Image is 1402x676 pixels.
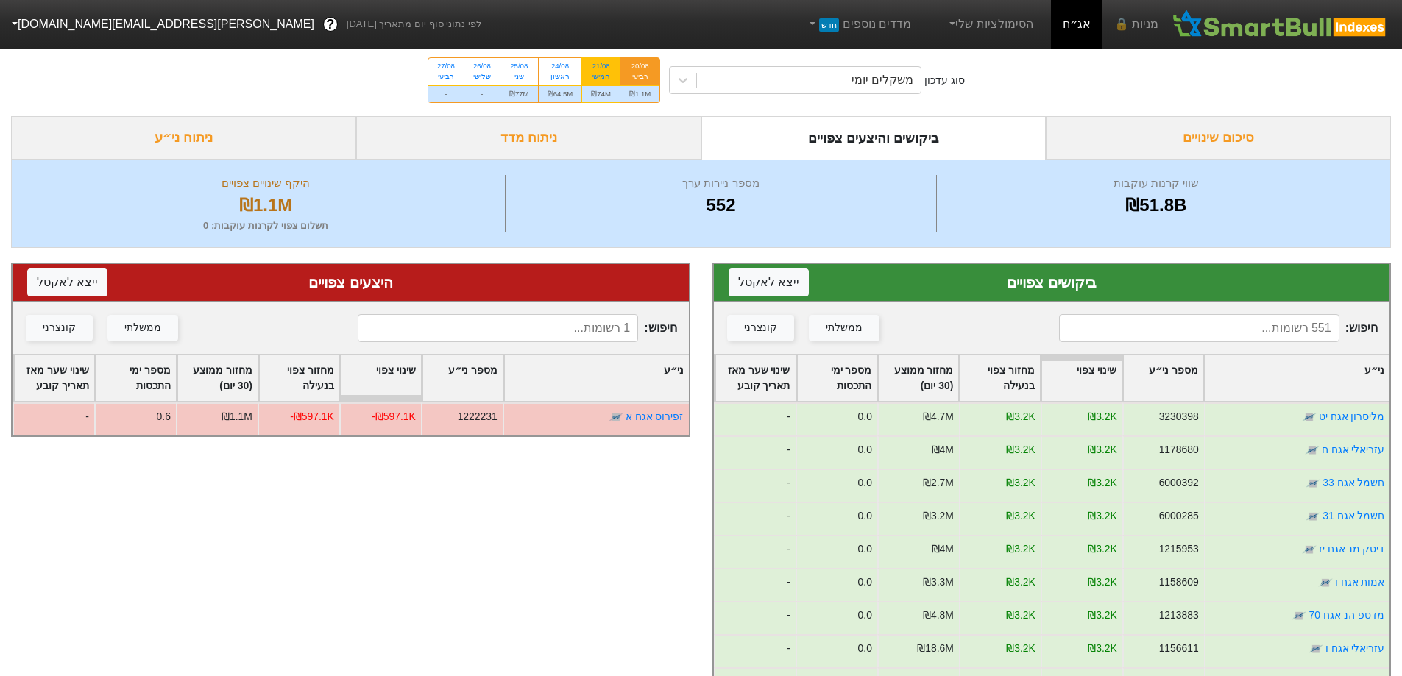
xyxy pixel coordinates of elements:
div: - [428,85,464,102]
div: 0.0 [857,508,871,524]
div: ₪3.2K [1088,641,1117,656]
div: 1156611 [1158,641,1198,656]
div: Toggle SortBy [96,355,176,401]
div: 1215953 [1158,541,1198,557]
button: קונצרני [26,315,93,341]
div: 1178680 [1158,442,1198,458]
div: Toggle SortBy [422,355,503,401]
div: ₪1.1M [620,85,659,102]
div: - [714,435,796,469]
div: - [714,535,796,568]
a: חשמל אגח 31 [1323,510,1384,522]
div: ₪2.7M [922,475,953,491]
div: ₪1.1M [222,409,252,424]
div: Toggle SortBy [259,355,339,401]
div: Toggle SortBy [878,355,958,401]
div: 21/08 [591,61,611,71]
button: ממשלתי [107,315,178,341]
div: Toggle SortBy [14,355,94,401]
div: ₪51.8B [941,192,1372,218]
div: 552 [509,192,932,218]
div: משקלים יומי [852,71,913,89]
div: מספר ניירות ערך [509,175,932,192]
div: ממשלתי [124,320,161,336]
a: מליסרון אגח יט [1318,410,1384,422]
input: 551 רשומות... [1059,314,1339,342]
div: ₪3.2K [1006,574,1035,590]
div: ביקושים צפויים [729,271,1376,293]
div: Toggle SortBy [797,355,877,401]
img: SmartBull [1170,10,1390,39]
div: ₪3.2K [1006,541,1035,557]
div: - [714,634,796,667]
div: Toggle SortBy [504,355,689,401]
div: שלישי [473,71,491,82]
div: 1158609 [1158,574,1198,590]
div: - [464,85,500,102]
div: - [714,601,796,634]
a: אמות אגח ו [1334,576,1384,588]
div: ראשון [548,71,573,82]
a: עזריאלי אגח ו [1325,642,1384,654]
div: Toggle SortBy [1205,355,1389,401]
div: ביקושים והיצעים צפויים [701,116,1047,160]
button: ייצא לאקסל [27,268,107,296]
div: Toggle SortBy [1123,355,1203,401]
img: tase link [609,410,623,424]
img: tase link [1304,443,1319,458]
div: רביעי [437,71,455,82]
div: Toggle SortBy [341,355,421,401]
div: - [13,402,94,435]
div: 0.6 [157,409,171,424]
div: 25/08 [509,61,529,71]
div: רביעי [629,71,651,82]
img: tase link [1306,476,1320,491]
a: דיסק מנ אגח יז [1318,543,1384,555]
div: ₪3.2K [1006,641,1035,656]
div: 24/08 [548,61,573,71]
div: ממשלתי [826,320,863,336]
div: ₪1.1M [30,192,501,218]
div: ₪3.2M [922,508,953,524]
div: סוג עדכון [924,73,965,88]
div: - [714,568,796,601]
div: Toggle SortBy [177,355,258,401]
div: קונצרני [43,320,76,336]
div: היצעים צפויים [27,271,674,293]
div: 3230398 [1158,409,1198,424]
div: ₪3.2K [1088,409,1117,424]
div: שני [509,71,529,82]
span: חיפוש : [358,314,676,342]
div: ₪3.2K [1088,442,1117,458]
span: חדש [819,18,839,32]
a: מדדים נוספיםחדש [800,10,917,39]
img: tase link [1308,641,1323,656]
a: מז טפ הנ אגח 70 [1309,609,1384,621]
div: 0.0 [857,574,871,590]
div: ₪3.2K [1088,475,1117,491]
div: 27/08 [437,61,455,71]
span: לפי נתוני סוף יום מתאריך [DATE] [347,17,481,32]
div: 0.0 [857,442,871,458]
div: ₪3.2K [1006,508,1035,524]
img: tase link [1301,542,1316,557]
div: 0.0 [857,641,871,656]
div: ₪3.2K [1006,475,1035,491]
div: ₪64.5M [539,85,582,102]
div: 0.0 [857,541,871,557]
div: 1222231 [458,409,498,424]
div: ₪4.7M [922,409,953,424]
button: ממשלתי [809,315,879,341]
div: 1213883 [1158,608,1198,623]
div: ₪3.2K [1088,508,1117,524]
div: שווי קרנות עוקבות [941,175,1372,192]
div: תשלום צפוי לקרנות עוקבות : 0 [30,218,501,233]
div: Toggle SortBy [1041,355,1122,401]
div: Toggle SortBy [715,355,796,401]
div: ₪3.2K [1088,608,1117,623]
div: ₪3.3M [922,574,953,590]
div: ניתוח מדד [356,116,701,160]
div: ₪4M [931,541,953,557]
div: ₪18.6M [917,641,954,656]
div: קונצרני [744,320,777,336]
